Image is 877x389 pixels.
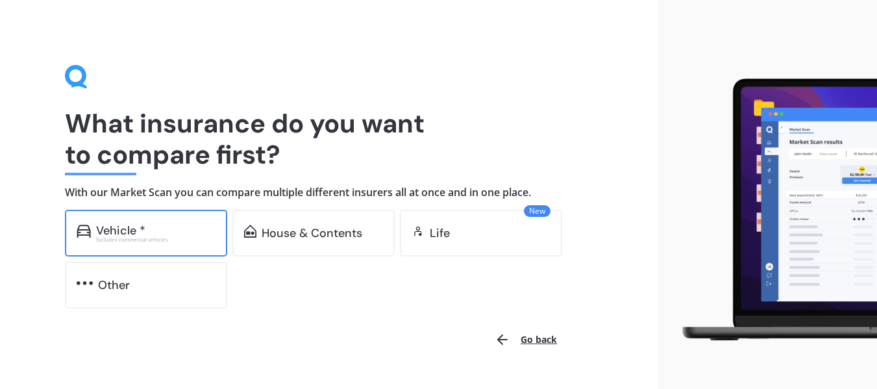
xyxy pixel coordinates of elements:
img: home-and-contents.b802091223b8502ef2dd.svg [244,225,256,238]
div: Other [98,279,130,292]
img: life.f720d6a2d7cdcd3ad642.svg [412,225,425,238]
img: laptop.webp [668,73,877,347]
button: Go back [487,324,565,355]
h4: With our Market Scan you can compare multiple different insurers all at once and in one place. [65,186,593,199]
img: car.f15378c7a67c060ca3f3.svg [77,225,91,238]
span: New [524,205,550,217]
div: Life [430,227,450,240]
h1: What insurance do you want to compare first? [65,108,593,170]
div: Excludes commercial vehicles [96,237,216,242]
div: Vehicle * [96,224,145,237]
img: other.81dba5aafe580aa69f38.svg [77,277,93,290]
div: House & Contents [262,227,362,240]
